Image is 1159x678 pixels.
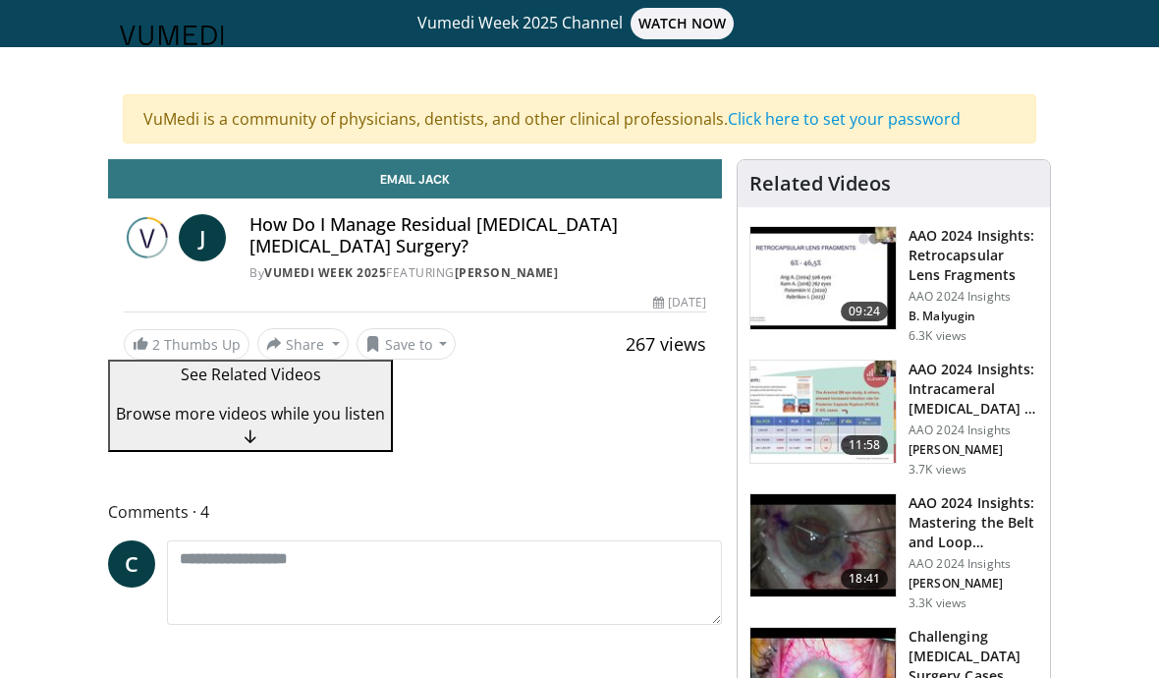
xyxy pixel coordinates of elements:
[108,499,722,525] span: Comments 4
[653,294,706,311] div: [DATE]
[264,264,386,281] a: Vumedi Week 2025
[626,332,706,356] span: 267 views
[841,569,888,589] span: 18:41
[116,363,385,386] p: See Related Videos
[120,26,224,45] img: VuMedi Logo
[909,360,1038,419] h3: AAO 2024 Insights: Intracameral Moxifloxacin - Should We Dilute It? How much?
[249,214,706,256] h4: How Do I Manage Residual [MEDICAL_DATA] [MEDICAL_DATA] Surgery?
[749,493,1038,611] a: 18:41 AAO 2024 Insights: Mastering the Belt and Loop Technique AAO 2024 Insights [PERSON_NAME] 3....
[749,172,891,196] h4: Related Videos
[909,556,1038,572] p: AAO 2024 Insights
[124,214,171,261] img: Vumedi Week 2025
[909,226,1038,285] h3: AAO 2024 Insights: Retrocapsular Lens Fragments
[841,302,888,321] span: 09:24
[909,493,1038,552] h3: AAO 2024 Insights: Mastering the Belt and Loop Technique
[455,264,559,281] a: [PERSON_NAME]
[750,494,896,596] img: 22a3a3a3-03de-4b31-bd81-a17540334f4a.150x105_q85_crop-smart_upscale.jpg
[909,576,1038,592] p: Cathleen Mccabe
[249,264,706,282] div: By FEATURING
[909,423,1038,438] p: AAO 2024 Insights
[124,329,249,360] a: 2 Thumbs Up
[257,328,349,360] button: Share
[108,360,393,452] button: See Related Videos Browse more videos while you listen
[123,94,1036,143] div: VuMedi is a community of physicians, dentists, and other clinical professionals.
[909,328,966,344] p: 6.3K views
[750,227,896,329] img: 01f52a5c-6a53-4eb2-8a1d-dad0d168ea80.150x105_q85_crop-smart_upscale.jpg
[152,335,160,354] span: 2
[749,360,1038,478] a: 11:58 AAO 2024 Insights: Intracameral [MEDICAL_DATA] - Should We Dilute It? … AAO 2024 Insights [...
[909,309,1038,324] p: Boris Malyugin
[750,361,896,463] img: de733f49-b136-4bdc-9e00-4021288efeb7.150x105_q85_crop-smart_upscale.jpg
[357,328,457,360] button: Save to
[116,403,385,424] span: Browse more videos while you listen
[909,595,966,611] p: 3.3K views
[749,226,1038,344] a: 09:24 AAO 2024 Insights: Retrocapsular Lens Fragments AAO 2024 Insights B. Malyugin 6.3K views
[108,159,722,198] a: Email Jack
[179,214,226,261] a: J
[909,442,1038,458] p: Steve Arshinoff
[728,108,961,130] a: Click here to set your password
[841,435,888,455] span: 11:58
[909,289,1038,305] p: AAO 2024 Insights
[909,462,966,478] p: 3.7K views
[108,540,155,588] a: C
